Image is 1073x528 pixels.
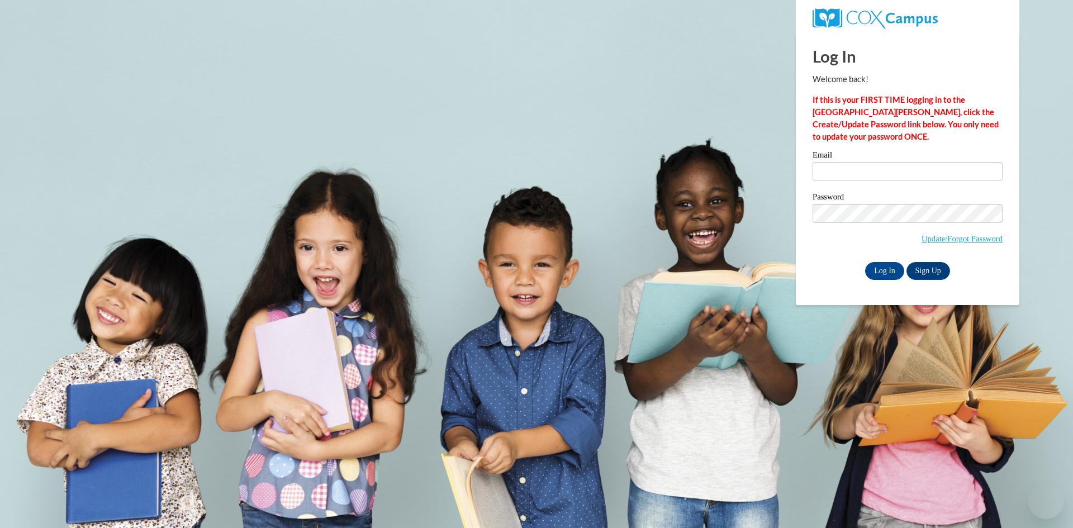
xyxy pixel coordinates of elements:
[813,193,1003,204] label: Password
[813,73,1003,85] p: Welcome back!
[813,8,938,28] img: COX Campus
[813,151,1003,162] label: Email
[813,45,1003,68] h1: Log In
[1028,483,1064,519] iframe: Button to launch messaging window
[906,262,950,280] a: Sign Up
[922,234,1003,243] a: Update/Forgot Password
[865,262,904,280] input: Log In
[813,95,999,141] strong: If this is your FIRST TIME logging in to the [GEOGRAPHIC_DATA][PERSON_NAME], click the Create/Upd...
[813,8,1003,28] a: COX Campus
